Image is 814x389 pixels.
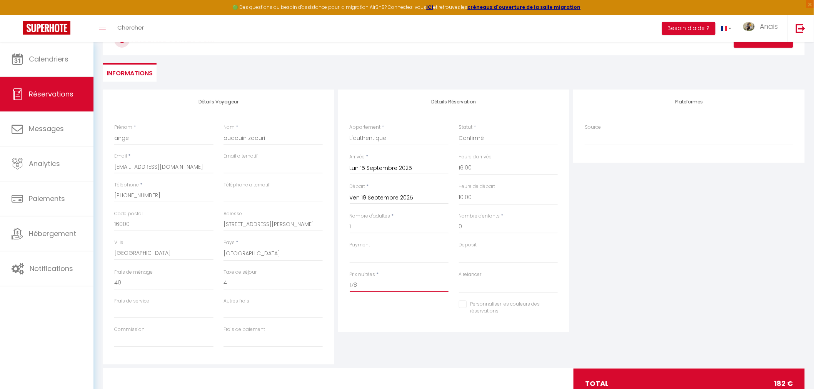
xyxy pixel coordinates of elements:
[29,194,65,203] span: Paiements
[224,153,258,160] label: Email alternatif
[29,89,73,99] span: Réservations
[459,213,500,220] label: Nombre d'enfants
[29,124,64,133] span: Messages
[737,15,788,42] a: ... Anais
[427,4,434,10] a: ICI
[117,23,144,32] span: Chercher
[224,298,249,305] label: Autres frais
[350,271,375,278] label: Prix nuitées
[459,183,495,190] label: Heure de départ
[224,210,242,218] label: Adresse
[585,124,601,131] label: Source
[468,4,581,10] a: créneaux d'ouverture de la salle migration
[29,159,60,168] span: Analytics
[114,210,143,218] label: Code postal
[774,378,793,389] span: 182 €
[350,213,390,220] label: Nombre d'adultes
[114,124,132,131] label: Prénom
[114,298,149,305] label: Frais de service
[224,181,270,189] label: Téléphone alternatif
[350,183,365,190] label: Départ
[29,54,68,64] span: Calendriers
[350,241,370,249] label: Payment
[30,264,73,273] span: Notifications
[6,3,29,26] button: Ouvrir le widget de chat LiveChat
[662,22,716,35] button: Besoin d'aide ?
[796,23,806,33] img: logout
[459,124,473,131] label: Statut
[114,181,139,189] label: Téléphone
[459,153,492,161] label: Heure d'arrivée
[224,326,265,333] label: Frais de paiement
[459,271,482,278] label: A relancer
[114,269,153,276] label: Frais de ménage
[29,229,76,238] span: Hébergement
[760,22,778,31] span: Anais
[114,239,123,246] label: Ville
[350,153,365,161] label: Arrivée
[224,269,257,276] label: Taxe de séjour
[224,124,235,131] label: Nom
[350,99,558,105] h4: Détails Réservation
[459,241,477,249] label: Deposit
[781,354,808,383] iframe: Chat
[224,239,235,246] label: Pays
[112,15,150,42] a: Chercher
[23,21,70,35] img: Super Booking
[103,63,157,82] li: Informations
[350,124,381,131] label: Appartement
[114,326,145,333] label: Commission
[743,22,755,31] img: ...
[114,153,127,160] label: Email
[585,99,793,105] h4: Plateformes
[114,99,323,105] h4: Détails Voyageur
